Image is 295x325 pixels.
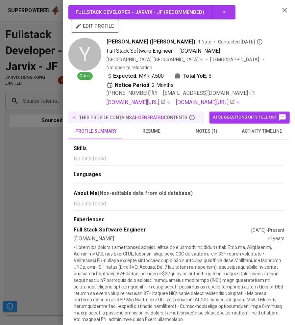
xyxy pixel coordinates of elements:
button: AI suggestions off? Tell us! [209,112,290,123]
b: Notice Period: [115,81,151,89]
button: edit profile [71,20,119,32]
div: About Me [74,189,284,197]
span: [DEMOGRAPHIC_DATA] [210,56,260,63]
div: MYR 7,500 [107,72,164,80]
span: 3 [209,72,211,80]
b: (Non-editable data from old database) [98,190,193,196]
span: | [175,47,177,55]
a: [DOMAIN_NAME][URL] [176,98,235,106]
span: AI suggestions off? Tell us! [213,114,286,122]
div: Experiences [74,216,284,224]
span: AI-generated [132,115,164,120]
div: 2 Months [107,81,174,89]
a: [DOMAIN_NAME][URL] [107,98,166,106]
span: Open [77,73,93,79]
span: Fullstack Developer - Jarvix - JF ( Recommended ) [76,9,204,15]
p: No data found. [74,200,284,208]
div: Languages [74,171,284,178]
p: Not open to relocation [107,64,152,71]
div: Y [68,38,101,71]
p: No data found. [74,155,284,163]
span: [DOMAIN_NAME] [180,48,220,54]
span: activity timeline [238,127,286,135]
div: Full Stack Software Engineer [74,226,251,234]
p: • Lorem ips dolorsit ametconsec adipisci elitse do eiusmodt incididun utlab Etdo.ma, AliqUaenim, ... [74,244,284,323]
div: [DATE] - Present [251,227,284,233]
b: Total YoE: [183,72,207,80]
span: Contacted [DATE] [218,39,263,45]
span: profile summary [72,127,120,135]
span: [EMAIL_ADDRESS][DOMAIN_NAME] [163,90,248,96]
span: notes (1) [183,127,231,135]
span: [PERSON_NAME] ([PERSON_NAME]) [107,38,195,46]
span: edit profile [76,22,114,30]
span: resume [128,127,175,135]
p: this profile contains contents [79,114,187,121]
div: [DOMAIN_NAME] [74,235,268,243]
svg: By Malaysia recruiter [257,39,263,45]
div: <1 years [268,235,284,243]
span: [PHONE_NUMBER] [107,90,151,96]
a: edit profile [71,23,119,28]
div: Skills [74,145,284,152]
div: [GEOGRAPHIC_DATA], [GEOGRAPHIC_DATA] [107,56,204,63]
button: Fullstack Developer - Jarvix - JF (Recommended) [68,5,235,19]
b: Expected: [113,72,137,80]
span: 1 Note [198,39,211,45]
span: Full Stack Software Engineer [107,48,173,54]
